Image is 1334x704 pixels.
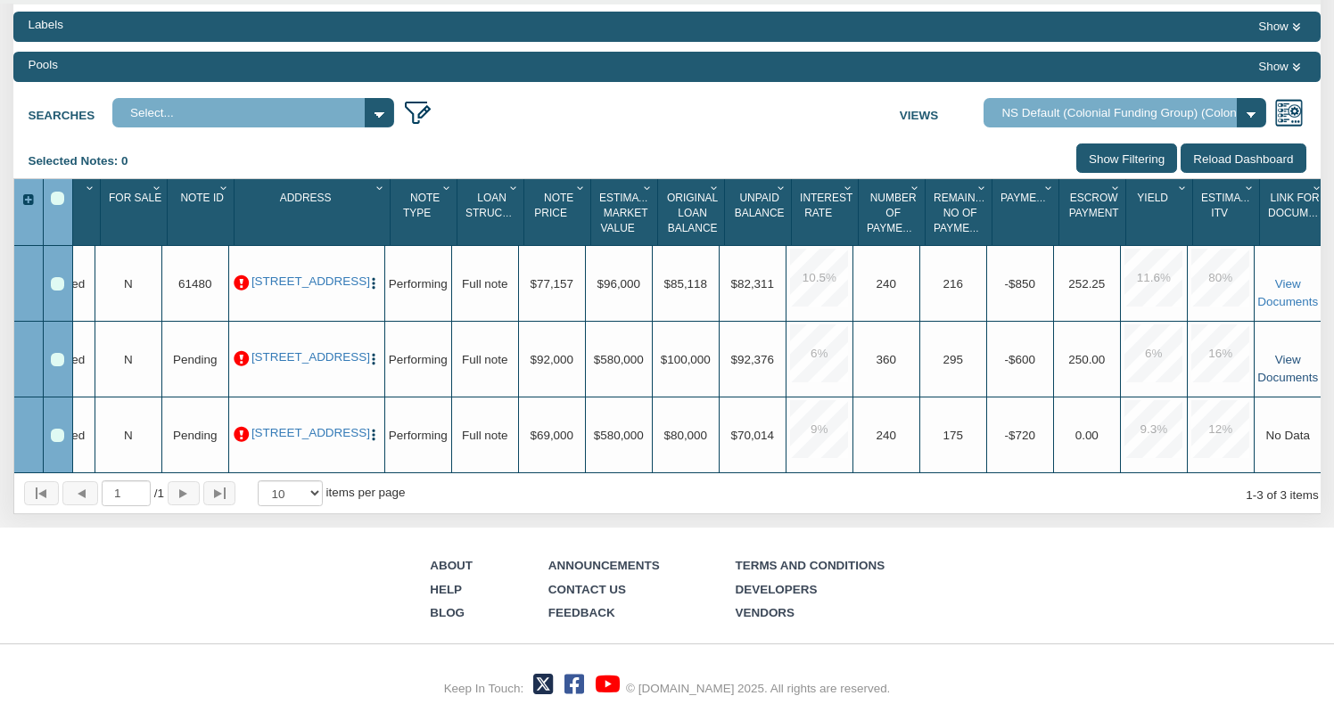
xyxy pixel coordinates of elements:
div: 11.6 [1124,249,1182,307]
span: $100,000 [661,353,711,366]
div: Note Id Sort None [171,185,234,239]
div: Yield Sort None [1130,185,1192,239]
span: $82,311 [730,277,774,291]
a: About [430,559,473,572]
span: N [124,429,133,442]
div: Sort None [729,185,791,239]
img: cell-menu.png [366,352,381,366]
span: Full note [462,429,508,442]
div: Sort None [929,185,992,239]
div: Row 2, Row Selection Checkbox [51,353,64,366]
label: Searches [28,98,111,124]
a: Feedback [548,606,615,619]
span: For Sale [109,192,161,204]
span: -$850 [1005,277,1035,291]
div: Sort None [1264,185,1327,239]
img: cell-menu.png [366,428,381,442]
div: Column Menu [840,179,856,196]
img: views.png [1274,98,1304,127]
div: Column Menu [506,179,522,196]
span: $77,157 [530,277,573,291]
a: 0001 B Lafayette Ave, Baltimore, MD, 21202 [251,350,362,364]
div: Interest Rate Sort None [795,185,858,239]
div: Estimated Market Value Sort None [595,185,657,239]
span: -$600 [1005,353,1035,366]
span: Full note [462,277,508,291]
div: Address Sort None [238,185,390,239]
span: 360 [877,353,896,366]
div: Column Menu [1108,179,1124,196]
div: Number Of Payments Sort None [862,185,925,239]
div: Row 1, Row Selection Checkbox [51,277,64,291]
div: Sort None [1130,185,1192,239]
div: Sort None [104,185,167,239]
span: Performing [389,429,448,442]
div: Labels [28,16,63,33]
div: Column Menu [439,179,455,196]
div: For Sale Sort None [104,185,167,239]
button: Show [1252,16,1305,37]
img: edit_filter_icon.png [403,98,432,127]
div: Loan Structure Sort None [461,185,523,239]
div: Unpaid Balance Sort None [729,185,791,239]
div: Column Menu [372,179,388,196]
button: Press to open the note menu [366,274,381,291]
span: 175 [943,429,963,442]
div: Sort None [662,185,724,239]
div: Pools [28,56,58,73]
span: 1 [154,485,164,502]
div: 12.0 [1191,400,1249,458]
div: Column Menu [1041,179,1057,196]
a: Contact Us [548,583,626,596]
span: Remaining No Of Payments [934,192,994,234]
div: Original Loan Balance Sort None [662,185,724,239]
span: $580,000 [594,429,644,442]
div: Sort None [595,185,657,239]
div: Sort None [1197,185,1259,239]
div: 6.0 [790,324,848,382]
div: Note Price Sort None [528,185,590,239]
div: Sort None [996,185,1058,239]
div: Row 3, Row Selection Checkbox [51,429,64,442]
abbr: of [154,487,158,500]
input: Selected page [102,480,151,505]
button: Press to open the note menu [366,426,381,443]
span: 250.00 [1068,353,1105,366]
div: Column Menu [706,179,722,196]
div: Link For Documents Sort None [1264,185,1327,239]
button: Page back [62,481,98,505]
span: Note Id [180,192,223,204]
div: Sort None [1063,185,1125,239]
div: Selected Notes: 0 [28,143,141,178]
button: Page to first [24,481,60,505]
div: Sort None [528,185,590,239]
div: Column Menu [1174,179,1190,196]
div: Sort None [394,185,457,239]
span: 1 3 of 3 items [1246,488,1319,502]
div: Column Menu [639,179,655,196]
span: No Data [1266,429,1310,442]
span: Note Price [534,192,573,219]
div: Column Menu [907,179,923,196]
span: 252.25 [1068,277,1105,291]
span: Performing [389,353,448,366]
div: Sort None [171,185,234,239]
div: 10.5 [790,249,848,307]
div: Keep In Touch: [444,680,524,697]
div: 80.0 [1191,249,1249,307]
span: 240 [877,277,896,291]
span: Pending [173,429,217,442]
div: Note Type Sort None [394,185,457,239]
div: Payment(P&I) Sort None [996,185,1058,239]
span: Address [280,192,332,204]
input: Show Filtering [1076,143,1178,173]
label: Views [900,98,984,124]
div: Column Menu [1241,179,1257,196]
div: Sort None [461,185,523,239]
span: Pending [173,353,217,366]
span: 61480 [178,277,211,291]
span: 295 [943,353,963,366]
div: 6.0 [1124,324,1182,382]
span: Yield [1137,192,1168,204]
div: Column Menu [572,179,589,196]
